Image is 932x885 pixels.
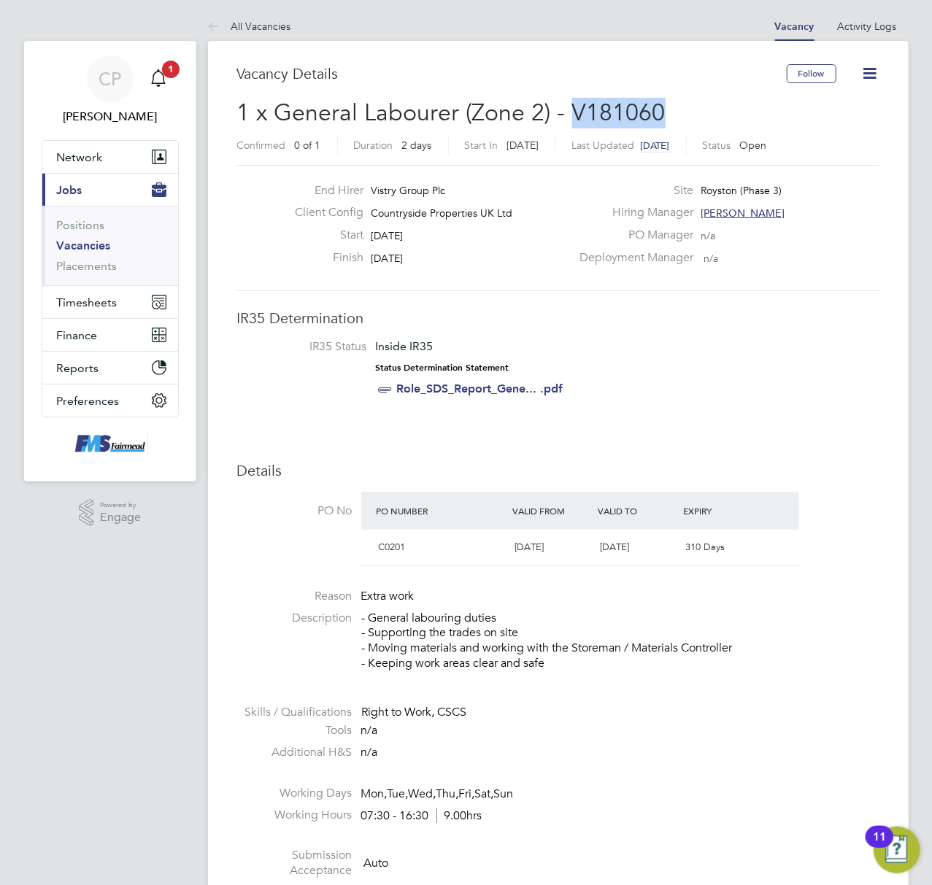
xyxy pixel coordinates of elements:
a: Positions [57,218,105,232]
a: Powered byEngage [79,499,141,527]
label: Skills / Qualifications [237,705,353,720]
span: Jobs [57,183,82,197]
label: Start In [465,139,498,152]
a: Activity Logs [838,20,897,33]
span: Engage [100,511,141,524]
button: Reports [42,352,178,384]
span: Sun [494,787,514,801]
h3: IR35 Determination [237,309,879,328]
span: Vistry Group Plc [371,184,445,197]
button: Follow [787,64,836,83]
nav: Main navigation [24,41,196,482]
span: n/a [361,723,378,738]
p: - General labouring duties - Supporting the trades on site - Moving materials and working with th... [362,611,879,671]
span: Timesheets [57,295,118,309]
a: Go to home page [42,432,179,455]
span: 1 x General Labourer (Zone 2) - V181060 [237,98,666,127]
a: 1 [144,55,173,102]
span: [DATE] [371,252,403,265]
span: [DATE] [515,541,544,553]
span: Auto [364,857,389,871]
span: Preferences [57,394,120,408]
label: End Hirer [283,183,363,198]
label: Hiring Manager [571,205,693,220]
label: Confirmed [237,139,286,152]
span: Mon, [361,787,388,801]
label: Status [703,139,731,152]
button: Timesheets [42,286,178,318]
span: n/a [701,229,715,242]
a: Role_SDS_Report_Gene... .pdf [397,382,563,395]
label: Finish [283,250,363,266]
button: Preferences [42,384,178,417]
div: 11 [873,837,886,856]
span: 1 [162,61,180,78]
div: 07:30 - 16:30 [361,808,482,824]
a: Placements [57,259,118,273]
label: Description [237,611,353,626]
label: Client Config [283,205,363,220]
span: [DATE] [507,139,539,152]
div: Right to Work, CSCS [362,705,879,720]
span: Wed, [409,787,436,801]
label: Start [283,228,363,243]
label: Working Days [237,786,353,801]
span: Powered by [100,499,141,511]
div: PO Number [373,498,509,524]
span: Network [57,150,103,164]
span: Thu, [436,787,459,801]
span: Fri, [459,787,475,801]
button: Network [42,141,178,173]
span: CP [99,69,121,88]
button: Open Resource Center, 11 new notifications [874,827,920,873]
a: Vacancies [57,239,111,252]
label: Duration [354,139,393,152]
span: [DATE] [371,229,403,242]
a: CP[PERSON_NAME] [42,55,179,125]
span: 9.00hrs [436,808,482,823]
span: Callum Pridmore [42,108,179,125]
span: [DATE] [600,541,629,553]
label: IR35 Status [252,339,367,355]
span: Open [740,139,767,152]
span: Inside IR35 [376,339,434,353]
label: Additional H&S [237,745,353,760]
span: C0201 [379,541,406,553]
span: n/a [704,252,718,265]
label: Last Updated [572,139,635,152]
div: Jobs [42,206,178,285]
span: Extra work [361,589,415,603]
span: Reports [57,361,99,375]
label: Working Hours [237,808,353,823]
div: Valid From [509,498,594,524]
span: 2 days [402,139,432,152]
span: Tue, [388,787,409,801]
span: Countryside Properties UK Ltd [371,206,512,220]
span: Royston (Phase 3) [701,184,782,197]
label: Site [571,183,693,198]
div: Valid To [594,498,679,524]
div: Expiry [679,498,765,524]
h3: Details [237,461,879,480]
label: Reason [237,589,353,604]
button: Finance [42,319,178,351]
span: 310 Days [685,541,725,553]
span: n/a [361,745,378,760]
span: [DATE] [641,139,670,152]
label: Deployment Manager [571,250,693,266]
h3: Vacancy Details [237,64,787,83]
span: Sat, [475,787,494,801]
label: PO Manager [571,228,693,243]
label: PO No [237,503,353,519]
span: [PERSON_NAME] [701,206,785,220]
span: 0 of 1 [295,139,321,152]
strong: Status Determination Statement [376,363,509,373]
button: Jobs [42,174,178,206]
a: All Vacancies [208,20,291,33]
label: Submission Acceptance [237,848,353,878]
span: Finance [57,328,98,342]
img: f-mead-logo-retina.png [72,432,149,455]
a: Vacancy [775,20,814,33]
label: Tools [237,723,353,738]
